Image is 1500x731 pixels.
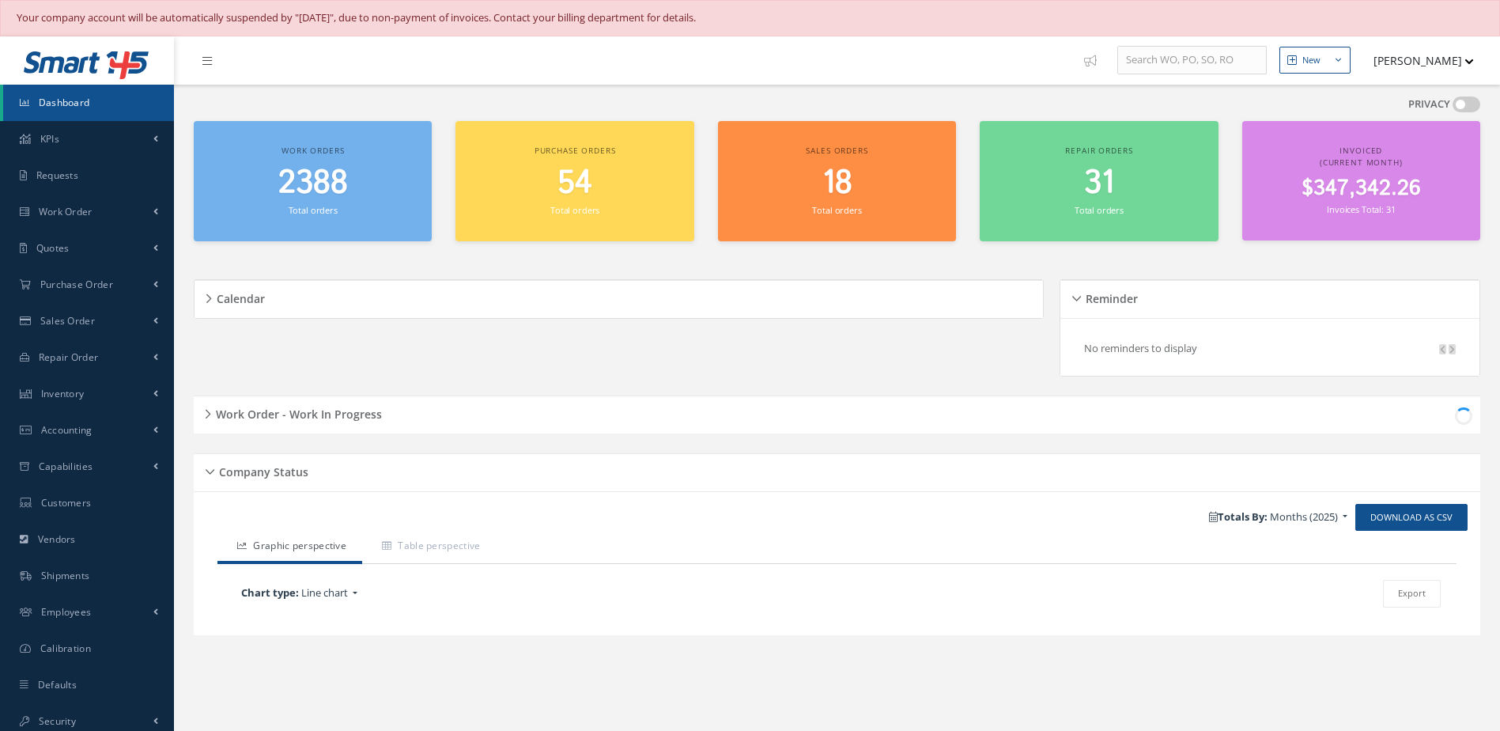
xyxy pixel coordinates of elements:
h5: Calendar [212,287,265,306]
span: Shipments [41,569,90,582]
span: Requests [36,169,78,182]
span: Security [39,714,76,728]
small: Total orders [289,204,338,216]
span: Vendors [38,532,76,546]
b: Chart type: [241,585,299,600]
a: Sales orders 18 Total orders [718,121,956,242]
a: Totals By: Months (2025) [1201,506,1355,529]
a: Table perspective [362,531,496,564]
a: Show Tips [1076,36,1117,85]
a: Purchase orders 54 Total orders [455,121,693,242]
span: 2388 [278,161,348,206]
span: KPIs [40,132,59,146]
small: Total orders [812,204,861,216]
div: Your company account will be automatically suspended by "[DATE]", due to non-payment of invoices.... [17,10,1483,26]
span: Capabilities [39,460,93,473]
span: Inventory [41,387,85,400]
span: (Current Month) [1320,157,1403,168]
a: Dashboard [3,85,174,121]
span: Sales orders [806,145,867,156]
span: Months (2025) [1270,509,1338,524]
b: Totals By: [1209,509,1268,524]
small: Invoices Total: 31 [1327,203,1395,215]
a: Download as CSV [1355,504,1468,532]
span: Work Order [39,205,93,218]
a: Chart type: Line chart [233,581,620,605]
span: 18 [822,161,852,206]
span: Accounting [41,423,93,437]
span: Customers [41,496,92,509]
button: New [1279,47,1351,74]
button: Export [1383,580,1441,608]
span: Sales Order [40,314,95,328]
span: Repair Order [39,350,99,364]
small: Total orders [550,204,599,216]
a: Invoiced (Current Month) $347,342.26 Invoices Total: 31 [1242,121,1480,241]
span: $347,342.26 [1302,173,1421,204]
span: Line chart [301,585,348,600]
span: Invoiced [1339,145,1382,156]
span: 31 [1084,161,1114,206]
label: PRIVACY [1408,97,1450,112]
span: Employees [41,605,92,619]
span: Work orders [281,145,344,156]
span: Quotes [36,241,70,255]
a: Work orders 2388 Total orders [194,121,432,242]
h5: Reminder [1081,287,1138,306]
span: Calibration [40,642,91,655]
button: [PERSON_NAME] [1358,45,1474,76]
small: Total orders [1075,204,1124,216]
input: Search WO, PO, SO, RO [1117,46,1267,74]
span: Defaults [38,678,77,691]
span: Purchase orders [535,145,616,156]
span: Dashboard [39,96,90,109]
span: 54 [557,161,592,206]
span: Purchase Order [40,278,113,291]
h5: Work Order - Work In Progress [211,403,382,422]
p: No reminders to display [1084,341,1197,355]
div: New [1302,54,1321,67]
a: Graphic perspective [217,531,362,564]
span: Repair orders [1065,145,1132,156]
a: Repair orders 31 Total orders [980,121,1218,242]
h5: Company Status [214,460,308,479]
